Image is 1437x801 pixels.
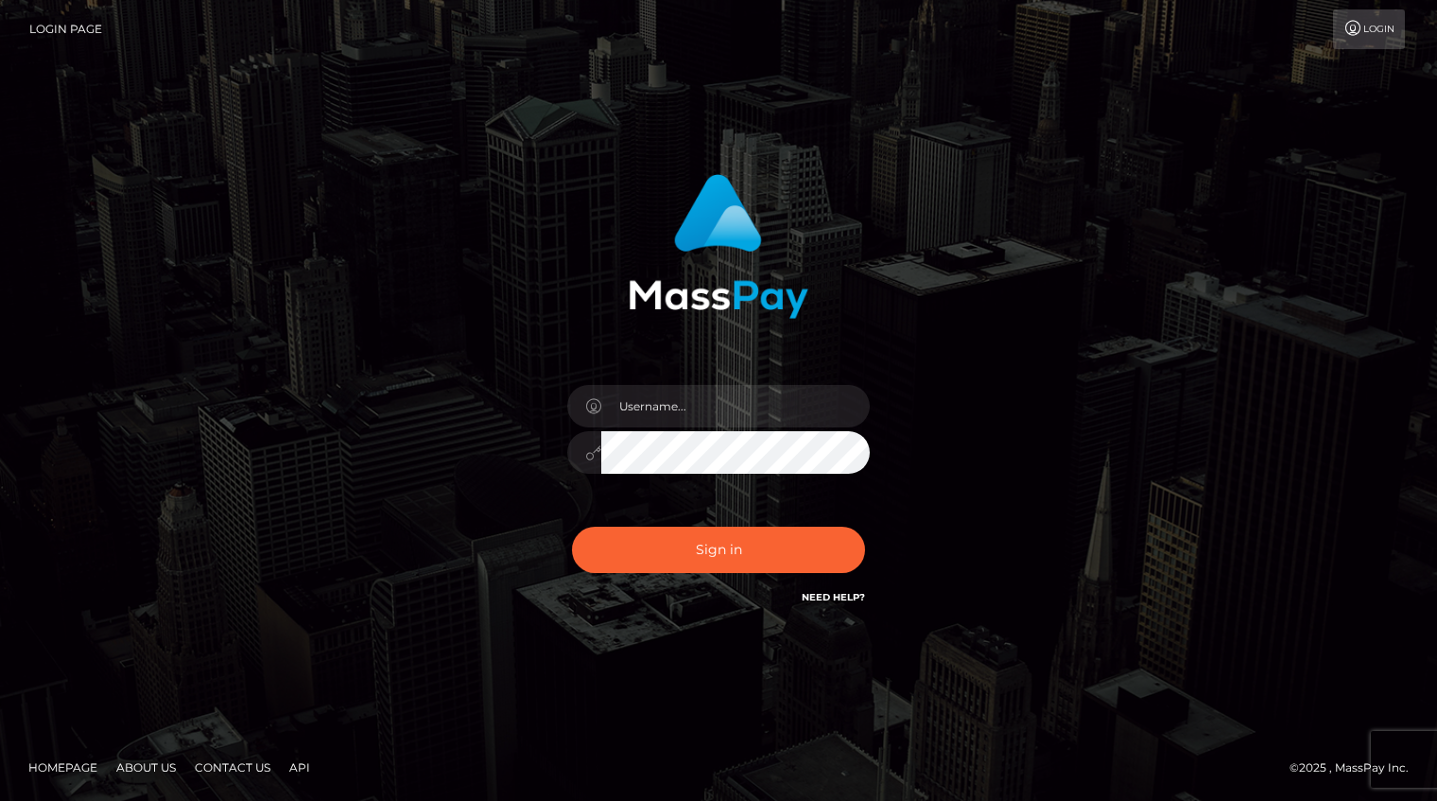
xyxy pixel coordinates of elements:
input: Username... [601,385,870,427]
a: Login [1333,9,1405,49]
button: Sign in [572,527,865,573]
a: About Us [109,753,183,782]
a: Contact Us [187,753,278,782]
a: Homepage [21,753,105,782]
a: API [282,753,318,782]
a: Need Help? [802,591,865,603]
a: Login Page [29,9,102,49]
img: MassPay Login [629,174,808,319]
div: © 2025 , MassPay Inc. [1290,757,1423,778]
